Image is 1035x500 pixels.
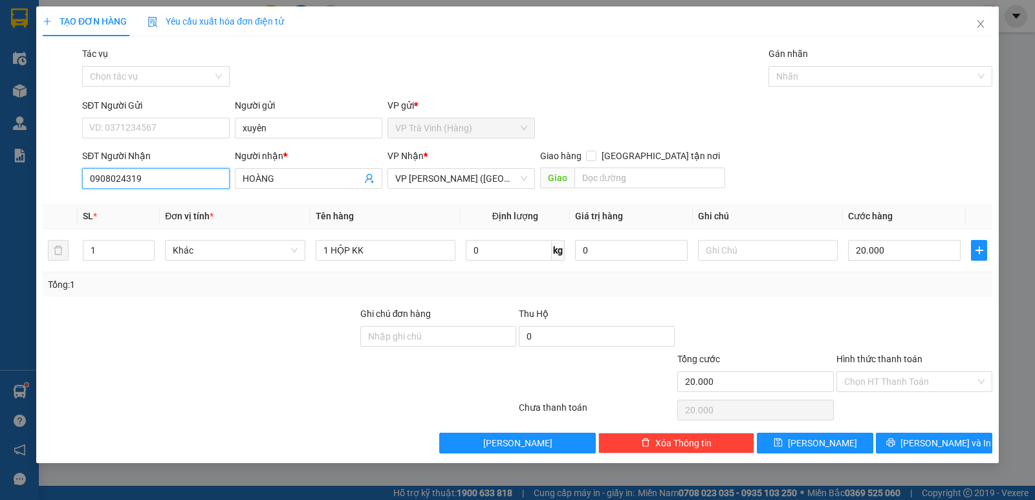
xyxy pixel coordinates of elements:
button: save[PERSON_NAME] [757,433,873,453]
span: Giá trị hàng [575,211,623,221]
span: GIAO: [5,84,116,96]
span: C CHÂU [69,70,105,82]
input: Ghi chú đơn hàng [360,326,516,347]
label: Tác vụ [82,49,108,59]
span: VP Nhận [387,151,424,161]
span: [PERSON_NAME] [483,436,552,450]
span: [GEOGRAPHIC_DATA] tận nơi [596,149,725,163]
span: Định lượng [492,211,538,221]
span: kg [552,240,565,261]
div: VP gửi [387,98,535,113]
label: Ghi chú đơn hàng [360,309,431,319]
span: Xóa Thông tin [655,436,712,450]
div: Người nhận [235,149,382,163]
span: VP Trà Vinh (Hàng) [395,118,527,138]
div: SĐT Người Nhận [82,149,230,163]
span: K BAO BỂ [72,84,116,96]
span: Tổng cước [677,354,720,364]
button: [PERSON_NAME] [439,433,595,453]
span: plus [972,245,986,255]
img: icon [147,17,158,27]
span: plus [43,17,52,26]
span: printer [886,438,895,448]
p: GỬI: [5,25,189,50]
span: Thu Hộ [519,309,549,319]
label: Gán nhãn [768,49,808,59]
strong: BIÊN NHẬN GỬI HÀNG [43,7,150,19]
span: Khác [173,241,297,260]
span: [PERSON_NAME] và In [900,436,991,450]
div: SĐT Người Gửi [82,98,230,113]
span: close [975,19,986,29]
button: delete [48,240,69,261]
span: Giao hàng [540,151,582,161]
input: VD: Bàn, Ghế [316,240,455,261]
span: user-add [364,173,375,184]
span: VP [PERSON_NAME] ([GEOGRAPHIC_DATA]) - [5,25,188,50]
span: delete [641,438,650,448]
div: Chưa thanh toán [517,400,676,423]
span: SL [83,211,93,221]
label: Hình thức thanh toán [836,354,922,364]
span: [PERSON_NAME] [788,436,857,450]
span: Giao [540,168,574,188]
input: Dọc đường [574,168,726,188]
span: Đơn vị tính [165,211,213,221]
span: TẠO ĐƠN HÀNG [43,16,127,27]
span: VP Trà Vinh (Hàng) [36,56,125,68]
div: Người gửi [235,98,382,113]
input: 0 [575,240,688,261]
span: VP Trần Phú (Hàng) [395,169,527,188]
span: GIAO TN [31,84,116,96]
th: Ghi chú [693,204,843,229]
button: Close [963,6,999,43]
button: deleteXóa Thông tin [598,433,754,453]
span: Tên hàng [316,211,354,221]
input: Ghi Chú [698,240,838,261]
div: Tổng: 1 [48,277,400,292]
span: Yêu cầu xuất hóa đơn điện tử [147,16,284,27]
p: NHẬN: [5,56,189,68]
span: save [774,438,783,448]
button: printer[PERSON_NAME] và In [876,433,992,453]
span: Cước hàng [848,211,893,221]
span: 0855819090 - [5,70,105,82]
span: CTY HẰNG TÍN [118,38,188,50]
button: plus [971,240,987,261]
